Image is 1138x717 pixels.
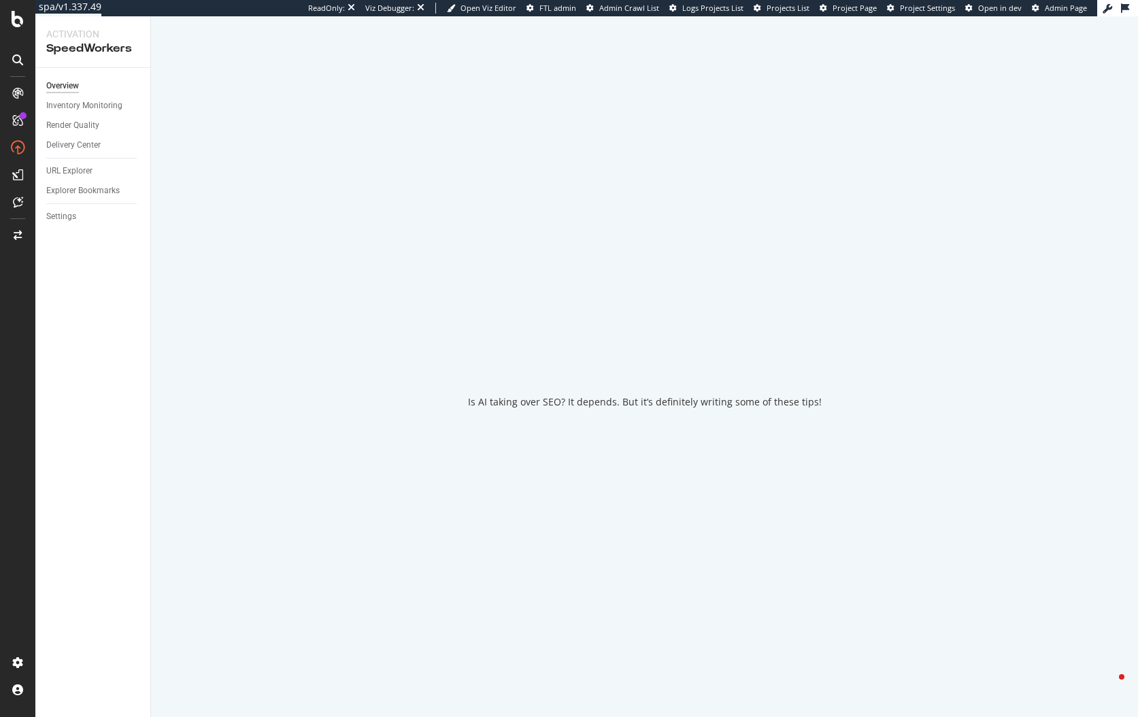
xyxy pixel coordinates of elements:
[539,3,576,13] span: FTL admin
[46,210,76,224] div: Settings
[461,3,516,13] span: Open Viz Editor
[308,3,345,14] div: ReadOnly:
[767,3,809,13] span: Projects List
[682,3,743,13] span: Logs Projects List
[46,99,141,113] a: Inventory Monitoring
[46,164,141,178] a: URL Explorer
[46,210,141,224] a: Settings
[965,3,1022,14] a: Open in dev
[365,3,414,14] div: Viz Debugger:
[1032,3,1087,14] a: Admin Page
[669,3,743,14] a: Logs Projects List
[46,138,141,152] a: Delivery Center
[1092,671,1124,703] iframe: Intercom live chat
[46,99,122,113] div: Inventory Monitoring
[46,184,141,198] a: Explorer Bookmarks
[526,3,576,14] a: FTL admin
[46,27,139,41] div: Activation
[46,138,101,152] div: Delivery Center
[820,3,877,14] a: Project Page
[468,395,822,409] div: Is AI taking over SEO? It depends. But it’s definitely writing some of these tips!
[46,79,79,93] div: Overview
[900,3,955,13] span: Project Settings
[599,3,659,13] span: Admin Crawl List
[46,118,141,133] a: Render Quality
[1045,3,1087,13] span: Admin Page
[46,184,120,198] div: Explorer Bookmarks
[833,3,877,13] span: Project Page
[46,118,99,133] div: Render Quality
[46,79,141,93] a: Overview
[596,324,694,373] div: animation
[887,3,955,14] a: Project Settings
[586,3,659,14] a: Admin Crawl List
[46,41,139,56] div: SpeedWorkers
[46,164,93,178] div: URL Explorer
[447,3,516,14] a: Open Viz Editor
[754,3,809,14] a: Projects List
[978,3,1022,13] span: Open in dev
